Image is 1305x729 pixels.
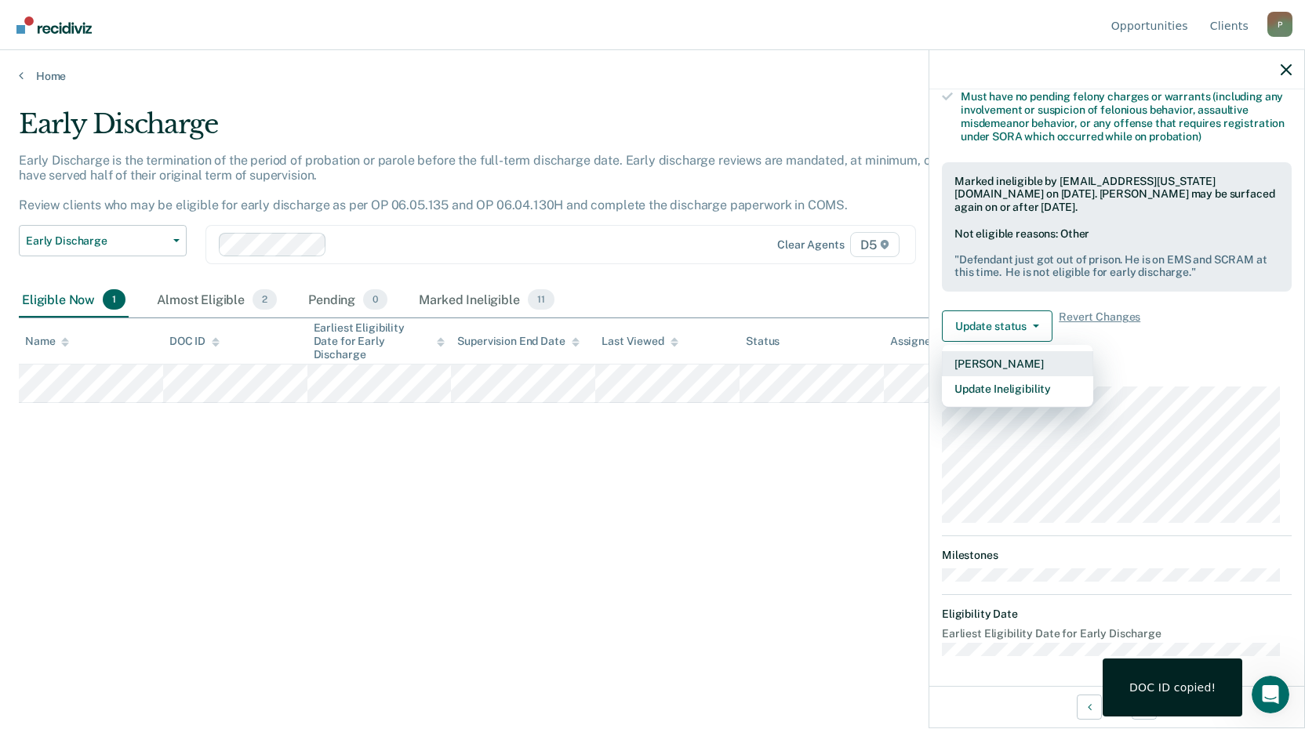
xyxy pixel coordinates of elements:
[1149,130,1201,143] span: probation)
[890,335,964,348] div: Assigned to
[954,175,1279,214] div: Marked ineligible by [EMAIL_ADDRESS][US_STATE][DOMAIN_NAME] on [DATE]. [PERSON_NAME] may be surfa...
[1267,12,1292,37] div: P
[746,335,780,348] div: Status
[25,335,69,348] div: Name
[942,549,1292,562] dt: Milestones
[942,376,1093,401] button: Update Ineligibility
[528,289,554,310] span: 11
[1267,12,1292,37] button: Profile dropdown button
[19,69,1286,83] a: Home
[602,335,678,348] div: Last Viewed
[942,351,1093,376] button: [PERSON_NAME]
[1129,680,1216,695] div: DOC ID copied!
[457,335,579,348] div: Supervision End Date
[942,310,1052,342] button: Update status
[1059,310,1140,342] span: Revert Changes
[954,227,1279,279] div: Not eligible reasons: Other
[1252,676,1289,713] iframe: Intercom live chat
[363,289,387,310] span: 0
[1077,695,1102,720] button: Previous Opportunity
[929,686,1304,727] div: 2 / 3
[19,283,129,317] div: Eligible Now
[942,627,1292,640] dt: Earliest Eligibility Date for Early Discharge
[169,335,220,348] div: DOC ID
[942,367,1292,380] dt: Supervision
[26,234,167,248] span: Early Discharge
[19,108,998,153] div: Early Discharge
[777,238,844,252] div: Clear agents
[103,289,125,310] span: 1
[416,283,557,317] div: Marked Ineligible
[314,321,445,361] div: Earliest Eligibility Date for Early Discharge
[942,345,1093,408] div: Dropdown Menu
[253,289,277,310] span: 2
[19,153,993,213] p: Early Discharge is the termination of the period of probation or parole before the full-term disc...
[942,607,1292,621] dt: Eligibility Date
[961,90,1292,143] div: Must have no pending felony charges or warrants (including any involvement or suspicion of feloni...
[305,283,391,317] div: Pending
[16,16,92,34] img: Recidiviz
[850,232,900,257] span: D5
[954,253,1279,280] pre: " Defendant just got out of prison. He is on EMS and SCRAM at this time. He is not eligible for e...
[154,283,280,317] div: Almost Eligible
